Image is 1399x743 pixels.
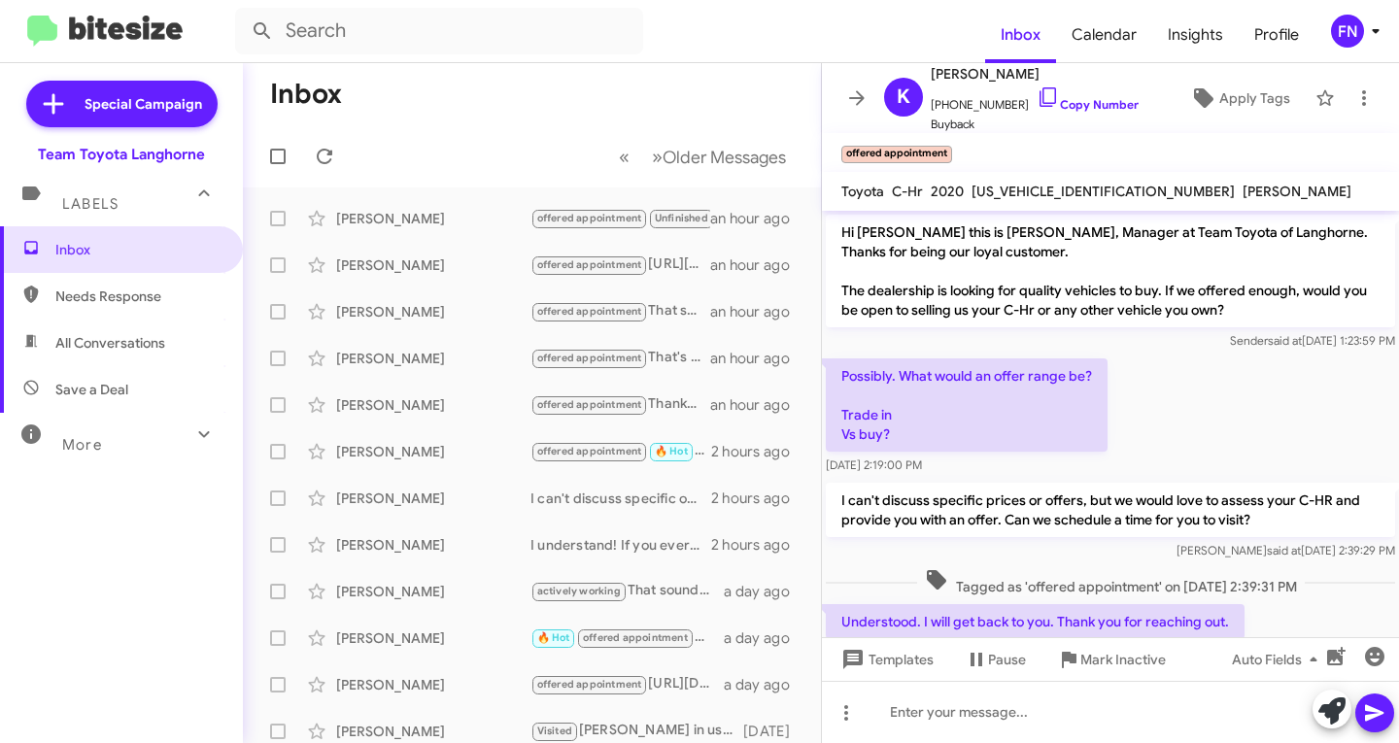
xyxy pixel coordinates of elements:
span: Apply Tags [1219,81,1290,116]
small: offered appointment [841,146,952,163]
p: Understood. I will get back to you. Thank you for reaching out. [826,604,1245,639]
span: [PERSON_NAME] [931,62,1139,85]
span: Labels [62,195,119,213]
div: [PERSON_NAME] [336,255,530,275]
button: Mark Inactive [1041,642,1181,677]
span: « [619,145,630,169]
div: [PERSON_NAME] [336,582,530,601]
div: an hour ago [710,302,805,321]
div: [PERSON_NAME] [336,302,530,321]
a: Copy Number [1037,97,1139,112]
p: Hi [PERSON_NAME] this is [PERSON_NAME], Manager at Team Toyota of Langhorne. Thanks for being our... [826,215,1395,327]
div: an hour ago [710,209,805,228]
div: Thanks, we are saving up each week, do all sales require a deposit as cash down? (My first Coroll... [530,393,710,416]
span: All Conversations [55,333,165,353]
span: [DATE] 2:19:00 PM [826,457,922,472]
span: » [652,145,663,169]
span: offered appointment [537,352,642,364]
span: Toyota [841,183,884,200]
p: Possibly. What would an offer range be? Trade in Vs buy? [826,358,1108,452]
span: Templates [837,642,934,677]
a: Calendar [1056,7,1152,63]
span: Save a Deal [55,380,128,399]
span: More [62,436,102,454]
span: Tagged as 'offered appointment' on [DATE] 2:39:31 PM [917,568,1305,596]
div: [PERSON_NAME] [336,489,530,508]
span: offered appointment [537,678,642,691]
div: That sounds great! I'll make sure we're ready for your visit at 10am to discuss the Highlander. L... [530,580,724,602]
div: an hour ago [710,255,805,275]
div: I understand! If you ever reconsider or have any questions in the future, feel free to reach out.... [530,535,711,555]
div: 2 hours ago [711,535,805,555]
span: Needs Response [55,287,221,306]
span: Auto Fields [1232,642,1325,677]
span: offered appointment [537,445,642,457]
p: I can't discuss specific prices or offers, but we would love to assess your C-HR and provide you ... [826,483,1395,537]
a: Profile [1239,7,1314,63]
span: said at [1267,543,1301,557]
a: Insights [1152,7,1239,63]
div: Sounds good! [530,440,711,462]
span: offered appointment [537,212,642,224]
span: Pause [988,642,1026,677]
div: [PERSON_NAME] in used cars [530,720,743,742]
button: Previous [607,137,641,177]
div: an hour ago [710,395,805,415]
span: Sender [DATE] 1:23:59 PM [1230,333,1395,348]
div: [DATE] [743,722,805,741]
div: a day ago [724,582,805,601]
div: [URL][DOMAIN_NAME] [530,673,724,695]
div: a day ago [724,628,805,648]
div: [PERSON_NAME] [336,675,530,694]
div: That's great to hear! Let's schedule a time for you to bring in your vehicle for an evaluation. W... [530,347,710,369]
a: Special Campaign [26,81,218,127]
div: 2 hours ago [711,489,805,508]
div: Team Toyota Langhorne [38,145,205,164]
span: 🔥 Hot [655,445,688,457]
span: Mark Inactive [1080,642,1166,677]
div: [PERSON_NAME] [336,349,530,368]
div: Understood. I will get back to you. Thank you for reaching out. [530,207,710,229]
span: C-Hr [892,183,923,200]
span: [US_VEHICLE_IDENTIFICATION_NUMBER] [972,183,1235,200]
span: [PERSON_NAME] [1243,183,1351,200]
span: Visited [537,725,572,737]
div: [URL][DOMAIN_NAME] [530,253,710,276]
span: [PERSON_NAME] [DATE] 2:39:29 PM [1177,543,1395,557]
span: Inbox [55,240,221,259]
span: Older Messages [663,147,786,168]
span: Buyback [931,115,1139,134]
a: Inbox [985,7,1056,63]
nav: Page navigation example [608,137,798,177]
span: offered appointment [583,631,688,644]
div: I can't discuss specific offers, but I can assure you we’re interested in quality vehicles. Why n... [530,489,711,508]
div: FN [1331,15,1364,48]
button: Next [640,137,798,177]
div: 2 hours ago [711,442,805,461]
span: said at [1268,333,1302,348]
div: That sounds like a great vehicle! We would love to discuss the possibility of buying your 2025 Ac... [530,300,710,322]
span: Special Campaign [85,94,202,114]
span: [PHONE_NUMBER] [931,85,1139,115]
div: [PERSON_NAME] [336,628,530,648]
h1: Inbox [270,79,342,110]
div: [PERSON_NAME] [336,395,530,415]
span: K [897,82,910,113]
button: Apply Tags [1173,81,1306,116]
span: offered appointment [537,305,642,318]
div: [PERSON_NAME] [336,535,530,555]
input: Search [235,8,643,54]
div: [PERSON_NAME] [336,209,530,228]
div: an hour ago [710,349,805,368]
span: Unfinished [655,212,708,224]
span: 2020 [931,183,964,200]
span: offered appointment [537,258,642,271]
div: a day ago [724,675,805,694]
span: actively working [537,585,621,597]
button: FN [1314,15,1378,48]
button: Auto Fields [1216,642,1341,677]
